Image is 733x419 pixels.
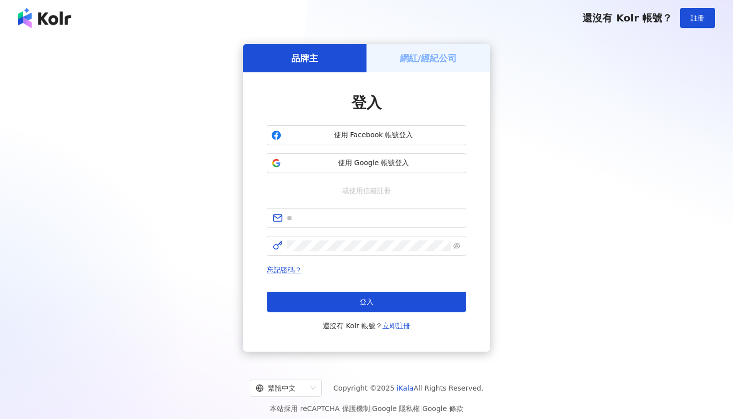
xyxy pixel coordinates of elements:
[582,12,672,24] span: 還沒有 Kolr 帳號？
[285,130,462,140] span: 使用 Facebook 帳號登入
[335,185,398,196] span: 或使用信箱註冊
[370,405,372,413] span: |
[453,242,460,249] span: eye-invisible
[422,405,463,413] a: Google 條款
[267,292,466,312] button: 登入
[267,153,466,173] button: 使用 Google 帳號登入
[267,125,466,145] button: 使用 Facebook 帳號登入
[372,405,420,413] a: Google 隱私權
[360,298,373,306] span: 登入
[420,405,422,413] span: |
[270,403,463,415] span: 本站採用 reCAPTCHA 保護機制
[382,322,410,330] a: 立即註冊
[680,8,715,28] button: 註冊
[397,384,414,392] a: iKala
[291,52,318,64] h5: 品牌主
[400,52,457,64] h5: 網紅/經紀公司
[691,14,705,22] span: 註冊
[285,158,462,168] span: 使用 Google 帳號登入
[267,266,302,274] a: 忘記密碼？
[18,8,71,28] img: logo
[323,320,410,332] span: 還沒有 Kolr 帳號？
[334,382,484,394] span: Copyright © 2025 All Rights Reserved.
[352,94,381,111] span: 登入
[256,380,307,396] div: 繁體中文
